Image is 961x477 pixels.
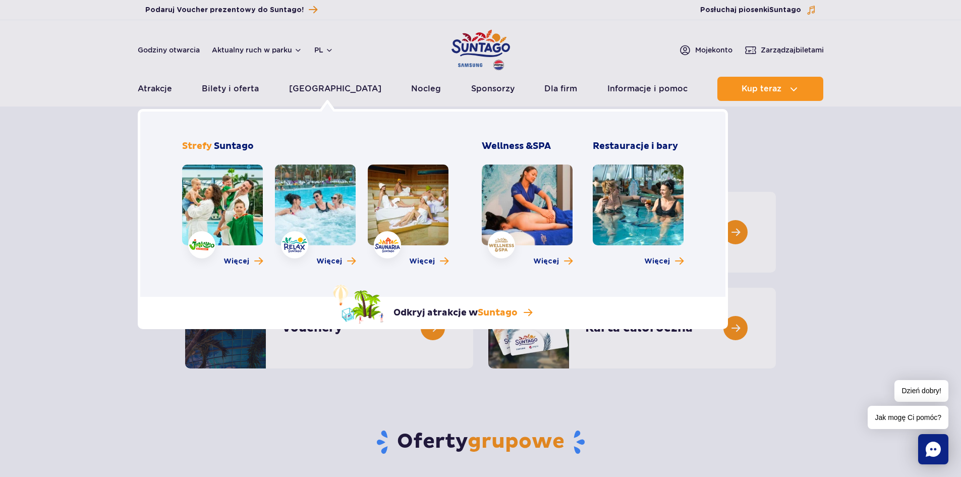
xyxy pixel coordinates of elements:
[393,307,518,319] p: Odkryj atrakcje w
[742,84,781,93] span: Kup teraz
[679,44,732,56] a: Mojekonto
[223,256,249,267] span: Więcej
[409,256,448,267] a: Więcej o strefie Saunaria
[894,380,948,402] span: Dzień dobry!
[138,77,172,101] a: Atrakcje
[333,285,532,324] a: Odkryj atrakcje wSuntago
[533,256,559,267] span: Więcej
[212,46,302,54] button: Aktualny ruch w parku
[182,140,212,152] span: Strefy
[214,140,254,152] span: Suntago
[314,45,333,55] button: pl
[138,45,200,55] a: Godziny otwarcia
[478,307,518,319] span: Suntago
[868,406,948,429] span: Jak mogę Ci pomóc?
[533,140,551,152] span: SPA
[644,256,670,267] span: Więcej
[316,256,356,267] a: Więcej o strefie Relax
[411,77,441,101] a: Nocleg
[717,77,823,101] button: Kup teraz
[533,256,573,267] a: Więcej o Wellness & SPA
[202,77,259,101] a: Bilety i oferta
[644,256,684,267] a: Więcej o Restauracje i bary
[761,45,824,55] span: Zarządzaj biletami
[482,140,551,152] span: Wellness &
[316,256,342,267] span: Więcej
[918,434,948,464] div: Chat
[223,256,263,267] a: Więcej o strefie Jamango
[289,77,381,101] a: [GEOGRAPHIC_DATA]
[607,77,688,101] a: Informacje i pomoc
[695,45,732,55] span: Moje konto
[745,44,824,56] a: Zarządzajbiletami
[471,77,515,101] a: Sponsorzy
[593,140,684,152] h3: Restauracje i bary
[544,77,577,101] a: Dla firm
[409,256,435,267] span: Więcej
